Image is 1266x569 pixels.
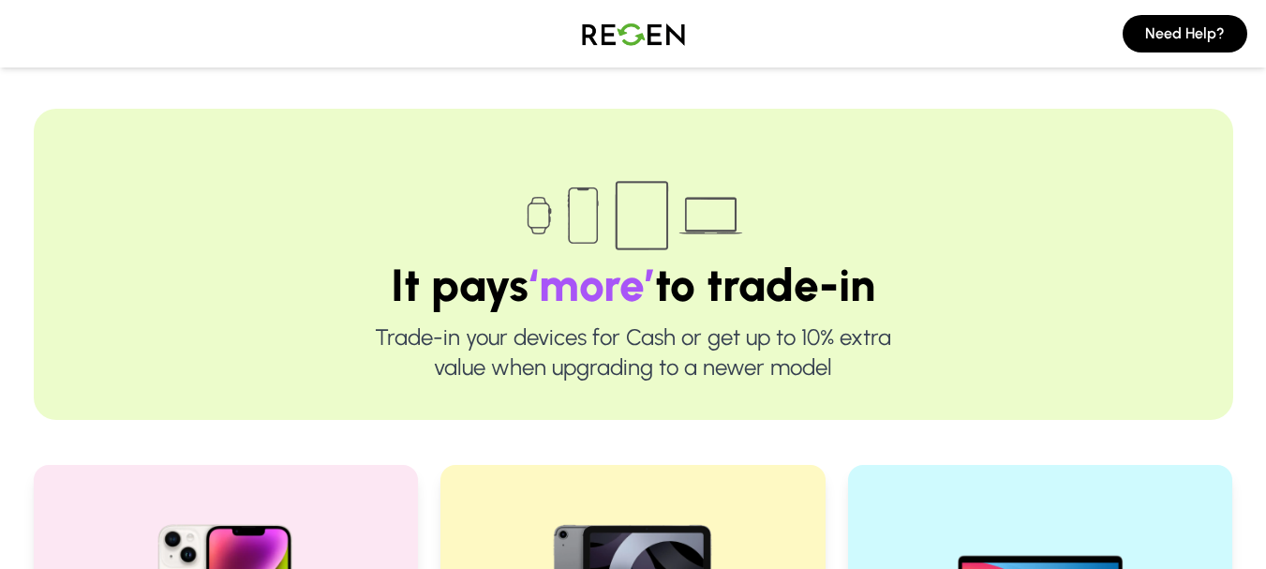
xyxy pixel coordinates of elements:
[94,262,1173,307] h1: It pays to trade-in
[516,169,751,262] img: Trade-in devices
[529,258,655,312] span: ‘more’
[94,322,1173,382] p: Trade-in your devices for Cash or get up to 10% extra value when upgrading to a newer model
[568,7,699,60] img: Logo
[1123,15,1247,52] button: Need Help?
